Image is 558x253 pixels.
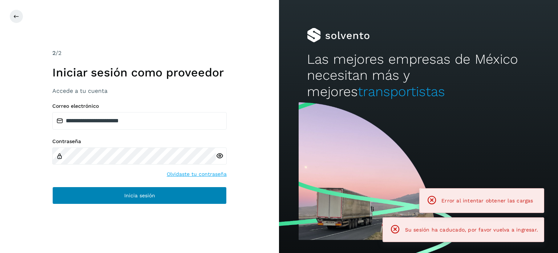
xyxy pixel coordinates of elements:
[307,51,530,100] h2: Las mejores empresas de México necesitan más y mejores
[52,49,227,58] div: /2
[52,87,227,94] h3: Accede a tu cuenta
[52,138,227,145] label: Contraseña
[52,50,56,56] span: 2
[167,170,227,178] a: Olvidaste tu contraseña
[405,227,538,233] span: Su sesión ha caducado, por favor vuelva a ingresar.
[124,193,155,198] span: Inicia sesión
[52,103,227,109] label: Correo electrónico
[52,187,227,204] button: Inicia sesión
[441,198,533,203] span: Error al intentar obtener las cargas
[358,84,445,99] span: transportistas
[52,66,227,79] h1: Iniciar sesión como proveedor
